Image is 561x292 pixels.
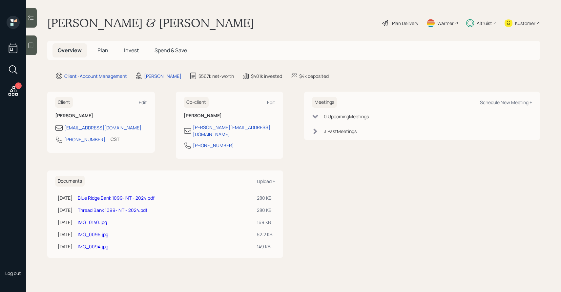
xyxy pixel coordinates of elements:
div: Edit [267,99,275,105]
span: Invest [124,47,139,54]
h6: [PERSON_NAME] [184,113,276,119]
div: [DATE] [58,243,73,250]
div: [PHONE_NUMBER] [193,142,234,149]
h6: Co-client [184,97,209,108]
div: [DATE] [58,194,73,201]
h6: Client [55,97,73,108]
div: [EMAIL_ADDRESS][DOMAIN_NAME] [64,124,141,131]
div: Upload + [257,178,275,184]
div: 149 KB [257,243,273,250]
div: Plan Delivery [392,20,418,27]
div: [PERSON_NAME] [144,73,181,79]
div: 169 KB [257,219,273,226]
div: $401k invested [251,73,282,79]
span: Plan [97,47,108,54]
div: Warmer [437,20,454,27]
img: sami-boghos-headshot.png [7,249,20,262]
div: 280 KB [257,207,273,213]
div: Log out [5,270,21,276]
div: [PERSON_NAME][EMAIL_ADDRESS][DOMAIN_NAME] [193,124,276,138]
div: $567k net-worth [198,73,234,79]
span: Overview [58,47,82,54]
h6: Meetings [312,97,337,108]
div: Client · Account Management [64,73,127,79]
div: [DATE] [58,207,73,213]
h6: [PERSON_NAME] [55,113,147,119]
div: CST [111,136,119,143]
a: IMG_0094.jpg [78,243,108,250]
a: IMG_0140.jpg [78,219,107,225]
div: Altruist [477,20,492,27]
div: 2 [15,82,22,89]
div: Edit [139,99,147,105]
a: IMG_0095.jpg [78,231,108,237]
div: [DATE] [58,219,73,226]
a: Blue Ridge Bank 1099-INT - 2024.pdf [78,195,155,201]
div: [PHONE_NUMBER] [64,136,105,143]
h6: Documents [55,176,85,187]
div: Schedule New Meeting + [480,99,532,105]
h1: [PERSON_NAME] & [PERSON_NAME] [47,16,254,30]
div: 0 Upcoming Meeting s [324,113,369,120]
div: $4k deposited [299,73,329,79]
div: Kustomer [515,20,535,27]
div: 3 Past Meeting s [324,128,357,135]
span: Spend & Save [155,47,187,54]
div: 52.2 KB [257,231,273,238]
div: [DATE] [58,231,73,238]
div: 280 KB [257,194,273,201]
a: Thread Bank 1099-INT - 2024.pdf [78,207,147,213]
